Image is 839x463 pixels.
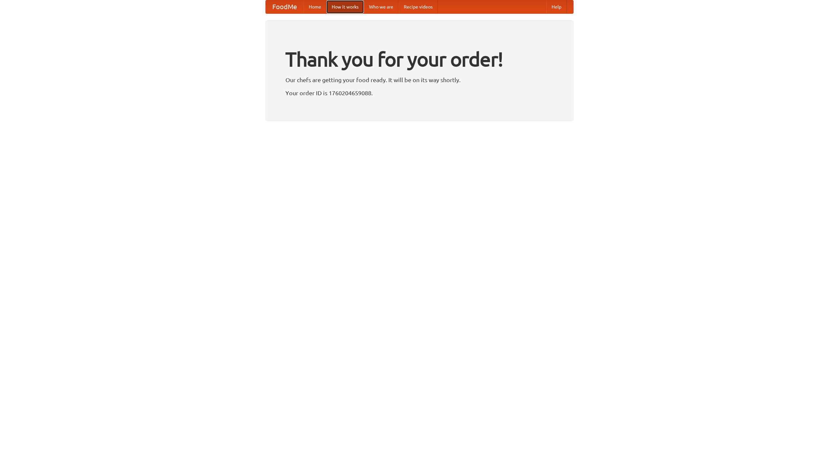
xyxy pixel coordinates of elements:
[285,88,554,98] p: Your order ID is 1760204659088.
[266,0,303,13] a: FoodMe
[285,75,554,85] p: Our chefs are getting your food ready. It will be on its way shortly.
[285,44,554,75] h1: Thank you for your order!
[546,0,567,13] a: Help
[399,0,438,13] a: Recipe videos
[364,0,399,13] a: Who we are
[303,0,326,13] a: Home
[326,0,364,13] a: How it works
